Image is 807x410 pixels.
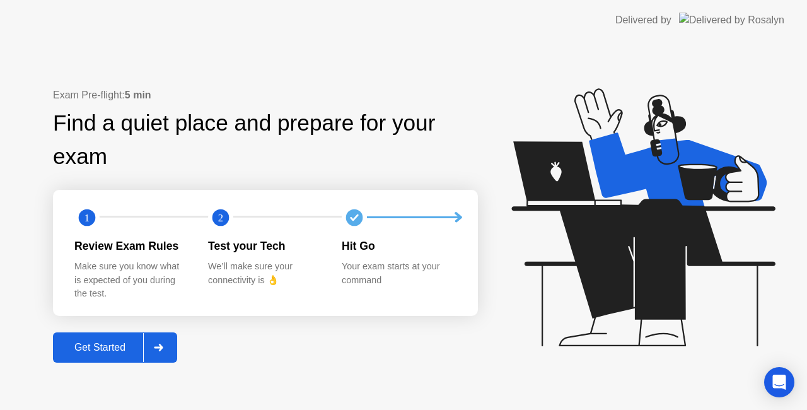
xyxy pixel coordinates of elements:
[342,238,455,254] div: Hit Go
[84,211,90,223] text: 1
[615,13,671,28] div: Delivered by
[53,332,177,363] button: Get Started
[218,211,223,223] text: 2
[679,13,784,27] img: Delivered by Rosalyn
[125,90,151,100] b: 5 min
[53,88,478,103] div: Exam Pre-flight:
[74,260,188,301] div: Make sure you know what is expected of you during the test.
[764,367,794,397] div: Open Intercom Messenger
[208,238,322,254] div: Test your Tech
[342,260,455,287] div: Your exam starts at your command
[53,107,478,173] div: Find a quiet place and prepare for your exam
[208,260,322,287] div: We’ll make sure your connectivity is 👌
[57,342,143,353] div: Get Started
[74,238,188,254] div: Review Exam Rules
